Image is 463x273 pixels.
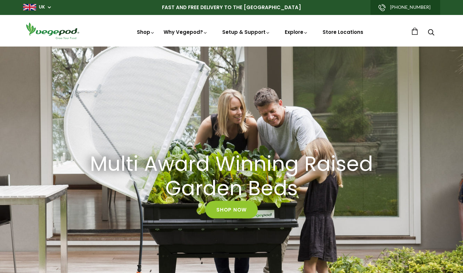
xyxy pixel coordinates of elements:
a: Explore [285,29,308,35]
a: Shop [137,29,155,35]
a: Why Vegepod? [164,29,208,35]
a: Store Locations [323,29,363,35]
a: Setup & Support [222,29,270,35]
img: Vegepod [23,21,82,40]
a: Multi Award Winning Raised Garden Beds [77,152,386,201]
img: gb_large.png [23,4,36,10]
h2: Multi Award Winning Raised Garden Beds [85,152,378,201]
a: Shop Now [205,201,258,218]
a: Search [428,30,434,36]
a: UK [39,4,45,10]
